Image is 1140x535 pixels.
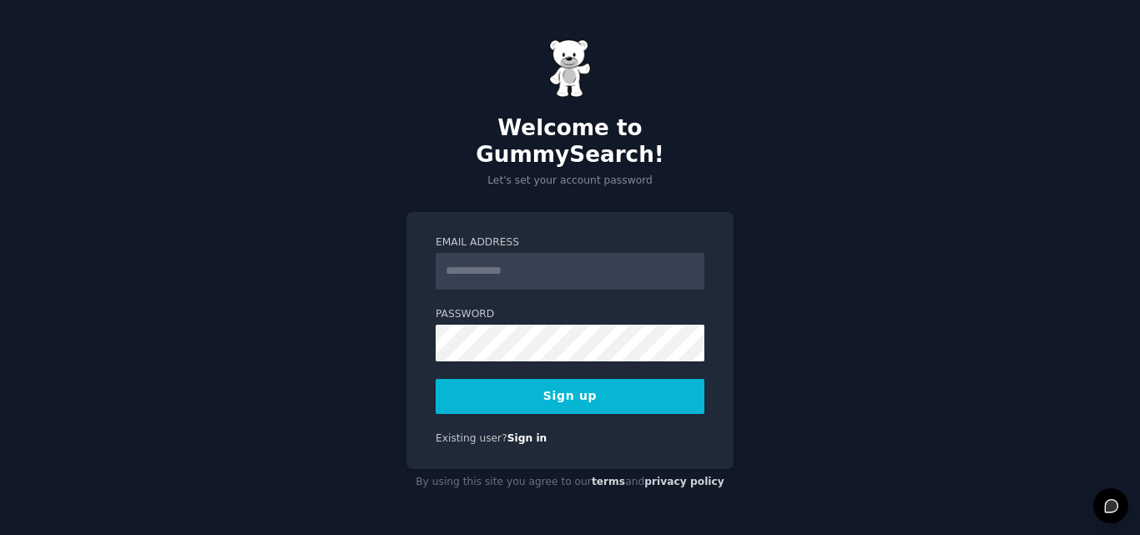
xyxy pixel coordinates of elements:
[406,115,734,168] h2: Welcome to GummySearch!
[592,476,625,487] a: terms
[436,432,507,444] span: Existing user?
[406,174,734,189] p: Let's set your account password
[406,469,734,496] div: By using this site you agree to our and
[507,432,547,444] a: Sign in
[436,379,704,414] button: Sign up
[436,307,704,322] label: Password
[549,39,591,98] img: Gummy Bear
[644,476,724,487] a: privacy policy
[436,235,704,250] label: Email Address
